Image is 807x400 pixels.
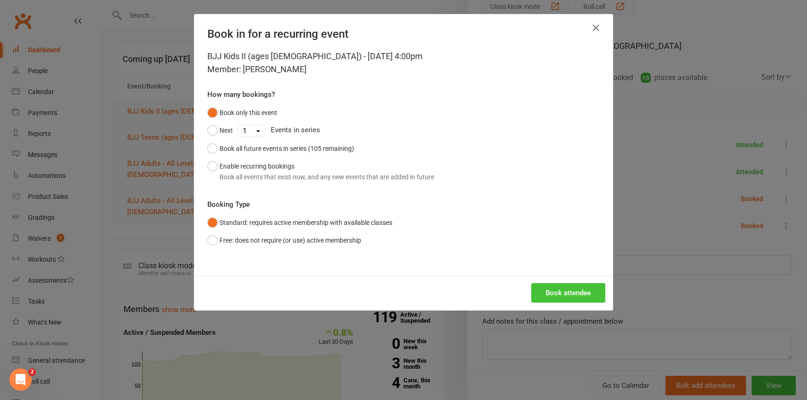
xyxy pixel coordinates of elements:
[207,231,361,249] button: Free: does not require (or use) active membership
[207,199,250,210] label: Booking Type
[588,20,603,35] button: Close
[207,122,600,139] div: Events in series
[219,172,434,182] div: Book all events that exist now, and any new events that are added in future
[207,89,275,100] label: How many bookings?
[207,157,434,186] button: Enable recurring bookingsBook all events that exist now, and any new events that are added in future
[207,214,392,231] button: Standard: requires active membership with available classes
[28,368,36,376] span: 2
[9,368,32,391] iframe: Intercom live chat
[207,104,277,122] button: Book only this event
[207,122,233,139] button: Next
[219,143,354,154] div: Book all future events in series (105 remaining)
[531,283,605,303] button: Book attendee
[207,140,354,157] button: Book all future events in series (105 remaining)
[207,50,600,76] div: BJJ Kids II (ages [DEMOGRAPHIC_DATA]) - [DATE] 4:00pm Member: [PERSON_NAME]
[207,27,600,41] h4: Book in for a recurring event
